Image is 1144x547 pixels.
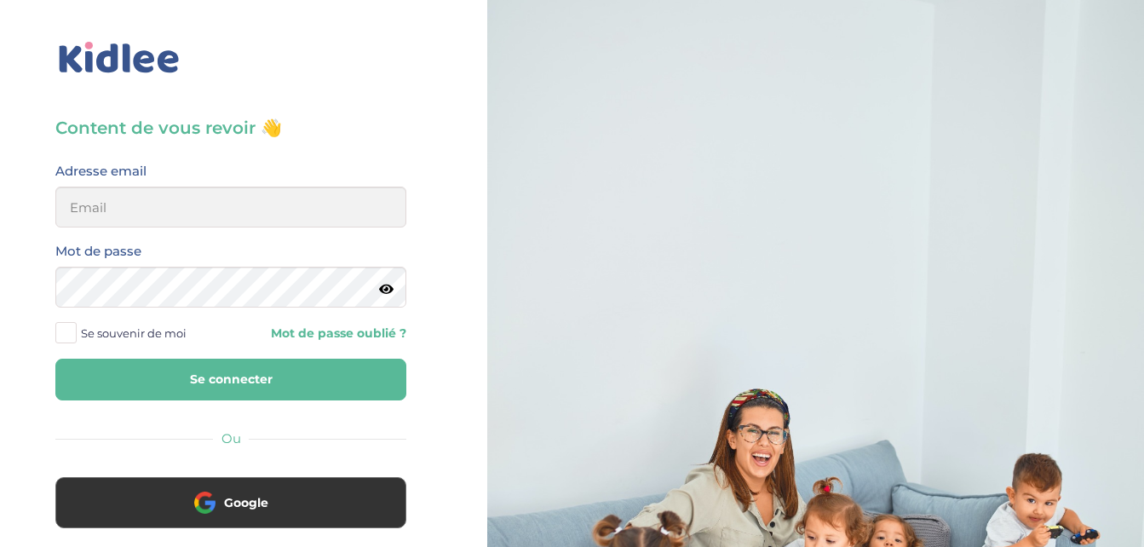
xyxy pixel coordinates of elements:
span: Se souvenir de moi [81,322,187,344]
label: Adresse email [55,160,147,182]
h3: Content de vous revoir 👋 [55,116,406,140]
span: Ou [221,430,241,446]
button: Google [55,477,406,528]
button: Se connecter [55,359,406,400]
label: Mot de passe [55,240,141,262]
input: Email [55,187,406,227]
img: logo_kidlee_bleu [55,38,183,78]
span: Google [224,494,268,511]
a: Google [55,506,406,522]
img: google.png [194,492,216,513]
a: Mot de passe oublié ? [244,325,406,342]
